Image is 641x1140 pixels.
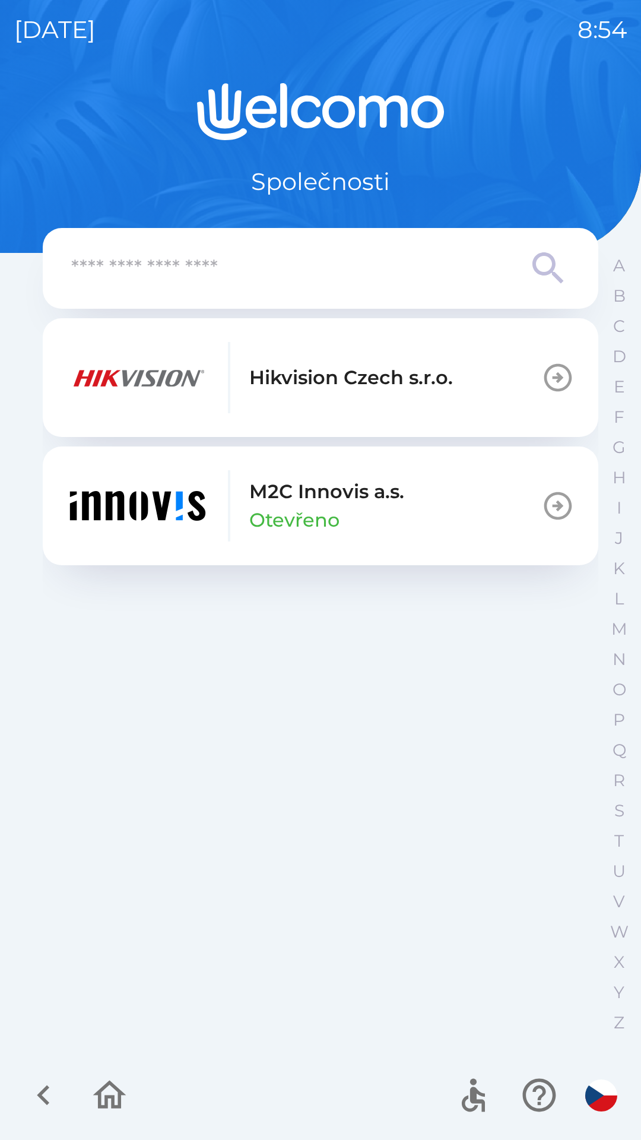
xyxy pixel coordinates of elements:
[604,493,634,523] button: I
[249,363,453,392] p: Hikvision Czech s.r.o.
[604,251,634,281] button: A
[577,12,627,47] p: 8:54
[614,376,625,397] p: E
[613,861,626,882] p: U
[613,437,626,458] p: G
[585,1079,617,1111] img: cs flag
[251,164,390,199] p: Společnosti
[613,679,626,700] p: O
[66,470,209,541] img: c42423d4-3517-4601-b1c4-80ea61f5d08a.png
[604,674,634,705] button: O
[613,770,625,791] p: R
[614,831,624,851] p: T
[613,467,626,488] p: H
[43,318,598,437] button: Hikvision Czech s.r.o.
[604,372,634,402] button: E
[613,286,626,306] p: B
[613,740,626,761] p: Q
[611,619,627,639] p: M
[604,917,634,947] button: W
[613,346,626,367] p: D
[66,342,209,413] img: b01956f5-af48-444b-9fcc-483460bef81e.png
[604,947,634,977] button: X
[614,407,624,427] p: F
[604,311,634,341] button: C
[615,528,623,549] p: J
[604,705,634,735] button: P
[604,523,634,553] button: J
[604,281,634,311] button: B
[604,765,634,796] button: R
[604,826,634,856] button: T
[614,1012,624,1033] p: Z
[613,710,625,730] p: P
[610,921,629,942] p: W
[614,800,624,821] p: S
[604,796,634,826] button: S
[604,886,634,917] button: V
[604,432,634,463] button: G
[604,977,634,1008] button: Y
[604,1008,634,1038] button: Z
[613,891,625,912] p: V
[604,735,634,765] button: Q
[604,584,634,614] button: L
[249,477,404,506] p: M2C Innovis a.s.
[604,644,634,674] button: N
[604,614,634,644] button: M
[613,558,625,579] p: K
[617,498,621,518] p: I
[43,446,598,565] button: M2C Innovis a.s.Otevřeno
[604,553,634,584] button: K
[614,952,624,973] p: X
[604,402,634,432] button: F
[604,341,634,372] button: D
[604,856,634,886] button: U
[613,255,625,276] p: A
[613,649,626,670] p: N
[604,463,634,493] button: H
[43,83,598,140] img: Logo
[614,588,624,609] p: L
[249,506,339,534] p: Otevřeno
[613,316,625,337] p: C
[614,982,624,1003] p: Y
[14,12,96,47] p: [DATE]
